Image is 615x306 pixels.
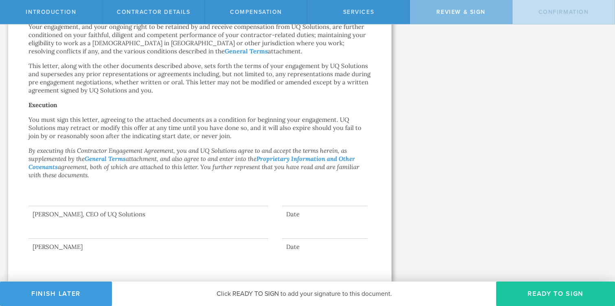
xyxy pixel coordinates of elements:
[225,47,268,55] a: General Terms
[436,9,486,15] span: Review & sign
[343,9,374,15] span: Services
[230,9,282,15] span: Compensation
[117,9,190,15] span: Contractor details
[538,9,589,15] span: Confirmation
[28,62,371,95] p: This letter, along with the other documents described above, sets forth the terms of your engagem...
[112,282,496,306] div: Click READY TO SIGN to add your signature to this document.
[85,155,126,163] a: General Terms
[28,147,359,179] em: By executing this Contractor Engagement Agreement, you and UQ Solutions agree to and accept the t...
[28,243,268,251] div: [PERSON_NAME]
[28,116,371,140] p: You must sign this letter, agreeing to the attached documents as a condition for beginning your e...
[282,243,368,251] div: Date
[496,282,615,306] button: Ready to Sign
[26,9,76,15] span: Introduction
[28,155,355,171] a: Proprietary Information and Other Covenants
[28,23,371,55] p: Your engagement, and your ongoing right to be retained by and receive compensation from UQ Soluti...
[28,101,57,109] strong: Execution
